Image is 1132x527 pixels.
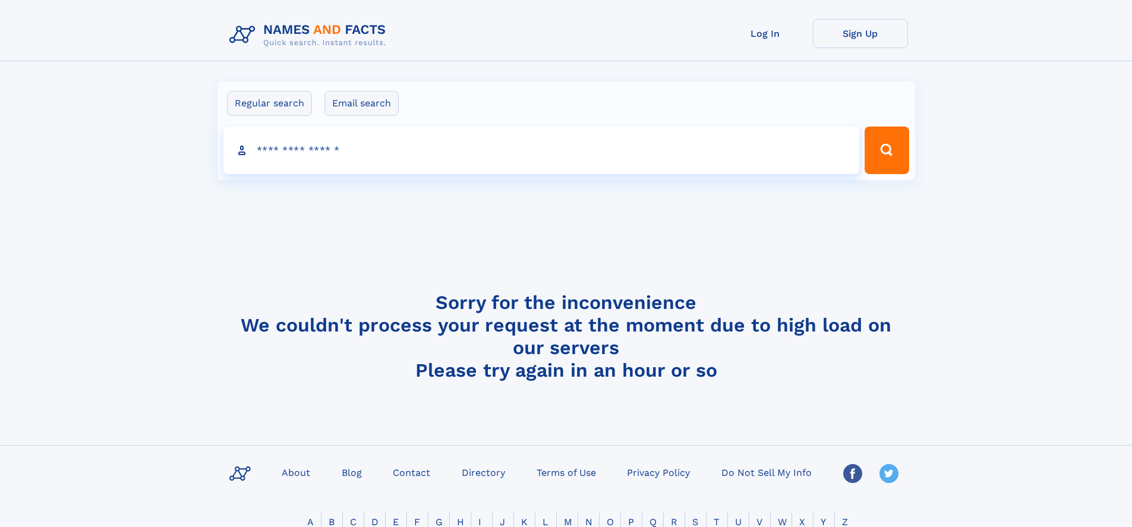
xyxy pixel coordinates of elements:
img: Facebook [843,464,862,483]
a: Directory [457,463,510,481]
a: Sign Up [813,19,908,48]
input: search input [223,127,860,174]
label: Email search [324,91,399,116]
img: Twitter [879,464,898,483]
a: Terms of Use [532,463,601,481]
h4: Sorry for the inconvenience We couldn't process your request at the moment due to high load on ou... [225,291,908,381]
a: About [277,463,315,481]
a: Privacy Policy [622,463,695,481]
a: Log In [718,19,813,48]
a: Contact [388,463,435,481]
button: Search Button [865,127,909,174]
a: Blog [337,463,367,481]
img: Logo Names and Facts [225,19,396,51]
a: Do Not Sell My Info [717,463,816,481]
label: Regular search [227,91,312,116]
